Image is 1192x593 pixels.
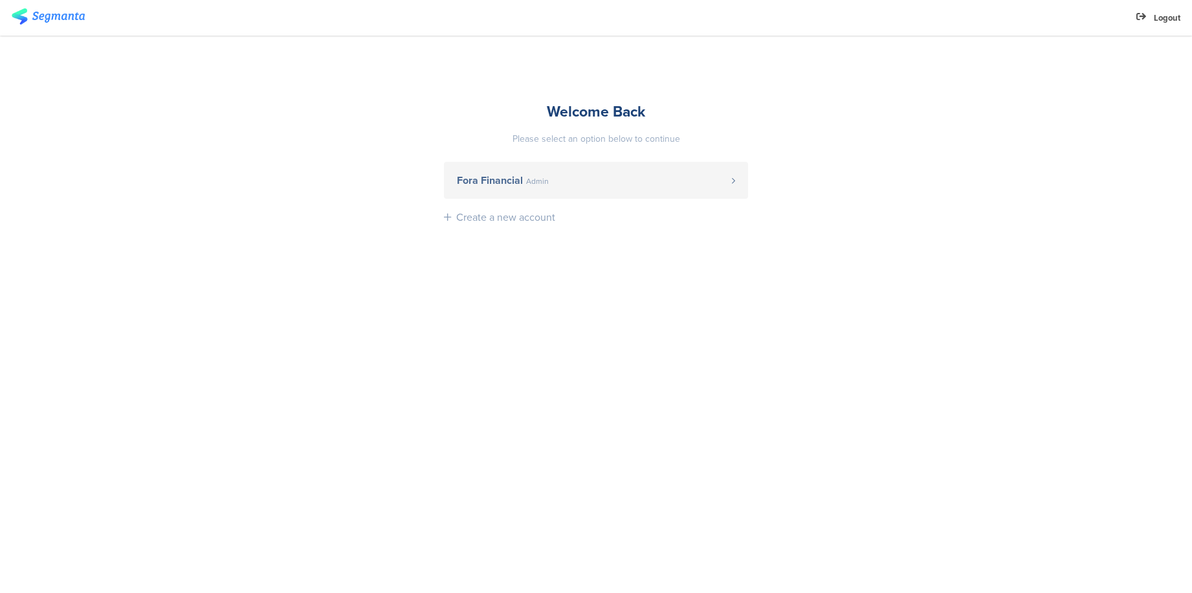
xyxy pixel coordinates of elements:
a: Fora Financial Admin [444,162,748,199]
div: Please select an option below to continue [444,132,748,146]
span: Logout [1154,12,1180,24]
div: Create a new account [456,210,555,225]
div: Welcome Back [444,100,748,122]
img: segmanta logo [12,8,85,25]
span: Fora Financial [457,175,523,186]
span: Admin [526,177,549,185]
